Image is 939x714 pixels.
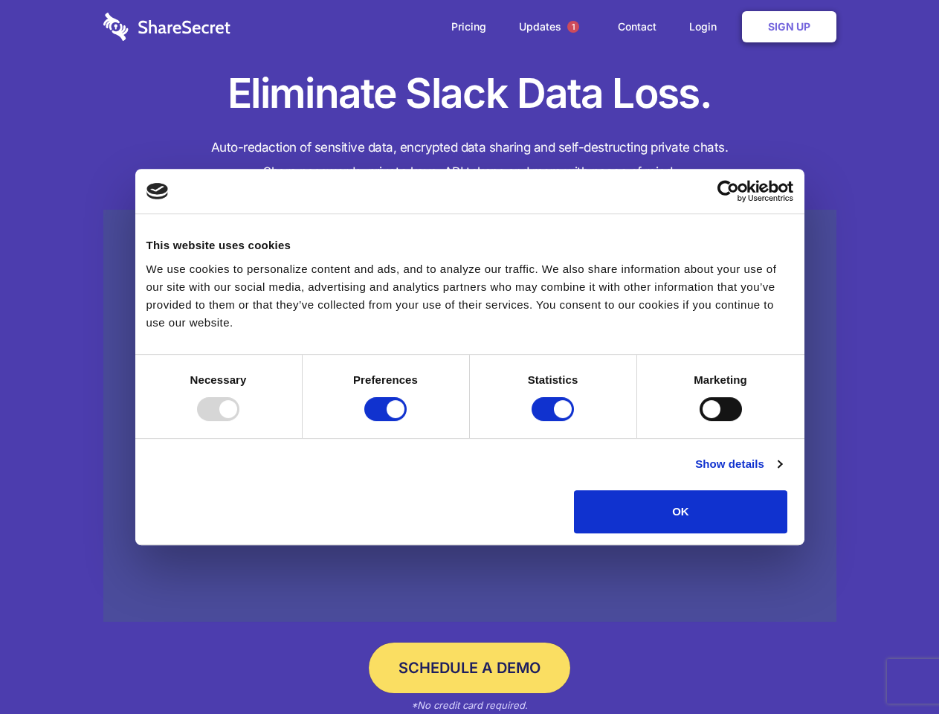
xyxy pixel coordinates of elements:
a: Contact [603,4,671,50]
strong: Marketing [694,373,747,386]
span: 1 [567,21,579,33]
a: Sign Up [742,11,836,42]
strong: Statistics [528,373,578,386]
div: This website uses cookies [146,237,793,254]
h4: Auto-redaction of sensitive data, encrypted data sharing and self-destructing private chats. Shar... [103,135,836,184]
strong: Necessary [190,373,247,386]
h1: Eliminate Slack Data Loss. [103,67,836,120]
img: logo-wordmark-white-trans-d4663122ce5f474addd5e946df7df03e33cb6a1c49d2221995e7729f52c070b2.svg [103,13,230,41]
a: Wistia video thumbnail [103,210,836,623]
a: Login [674,4,739,50]
a: Usercentrics Cookiebot - opens in a new window [663,180,793,202]
em: *No credit card required. [411,699,528,711]
a: Pricing [436,4,501,50]
a: Schedule a Demo [369,643,570,693]
a: Show details [695,455,781,473]
button: OK [574,490,787,533]
strong: Preferences [353,373,418,386]
img: logo [146,183,169,199]
div: We use cookies to personalize content and ads, and to analyze our traffic. We also share informat... [146,260,793,332]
